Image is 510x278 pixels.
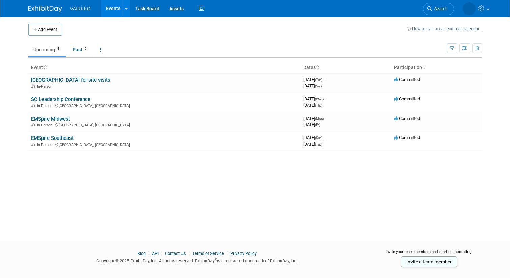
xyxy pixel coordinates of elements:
span: - [323,77,324,82]
span: 5 [83,46,88,51]
span: | [225,251,229,256]
a: Terms of Service [192,251,224,256]
span: (Tue) [315,143,322,146]
a: How to sync to an external calendar... [407,26,482,31]
span: - [325,96,326,101]
img: Jason Gaines [463,2,476,15]
span: In-Person [37,104,54,108]
span: - [325,116,326,121]
span: Committed [394,116,420,121]
span: In-Person [37,123,54,127]
span: In-Person [37,143,54,147]
th: Participation [391,62,482,73]
span: Committed [394,77,420,82]
span: (Mon) [315,117,324,121]
button: Add Event [28,24,62,36]
span: (Tue) [315,78,322,82]
a: Contact Us [165,251,186,256]
div: Invite your team members and start collaborating: [376,249,482,259]
img: In-Person Event [31,123,35,126]
a: Past5 [67,43,93,56]
a: [GEOGRAPHIC_DATA] for site visits [31,77,110,83]
div: [GEOGRAPHIC_DATA], [GEOGRAPHIC_DATA] [31,142,298,147]
span: (Wed) [315,97,324,101]
a: Blog [137,251,146,256]
div: Copyright © 2025 ExhibitDay, Inc. All rights reserved. ExhibitDay is a registered trademark of Ex... [28,256,366,264]
span: [DATE] [303,83,322,89]
span: [DATE] [303,77,324,82]
span: [DATE] [303,103,322,108]
span: In-Person [37,84,54,89]
img: In-Person Event [31,143,35,146]
span: | [187,251,191,256]
sup: ® [215,258,217,262]
span: [DATE] [303,135,324,140]
span: | [160,251,164,256]
a: EMSpire Southeast [31,135,74,141]
span: VAIRKKO [70,6,91,11]
span: (Sat) [315,84,322,88]
span: - [323,135,324,140]
th: Dates [301,62,391,73]
img: In-Person Event [31,84,35,88]
th: Event [28,62,301,73]
span: [DATE] [303,142,322,147]
span: (Fri) [315,123,320,127]
span: (Thu) [315,104,322,107]
span: (Sun) [315,136,322,140]
a: Invite a team member [401,256,457,267]
span: Search [432,6,448,11]
a: Sort by Participation Type [422,65,425,70]
span: 4 [55,46,61,51]
span: [DATE] [303,122,320,127]
span: Committed [394,96,420,101]
a: Upcoming4 [28,43,66,56]
span: [DATE] [303,116,326,121]
a: Sort by Event Name [43,65,47,70]
a: Search [423,3,454,15]
a: Privacy Policy [230,251,257,256]
a: Sort by Start Date [316,65,319,70]
div: [GEOGRAPHIC_DATA], [GEOGRAPHIC_DATA] [31,103,298,108]
a: EMSpire Midwest [31,116,70,122]
img: ExhibitDay [28,6,62,12]
img: In-Person Event [31,104,35,107]
a: SC Leadership Conference [31,96,90,102]
a: API [152,251,159,256]
span: Committed [394,135,420,140]
span: [DATE] [303,96,326,101]
div: [GEOGRAPHIC_DATA], [GEOGRAPHIC_DATA] [31,122,298,127]
span: | [147,251,151,256]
